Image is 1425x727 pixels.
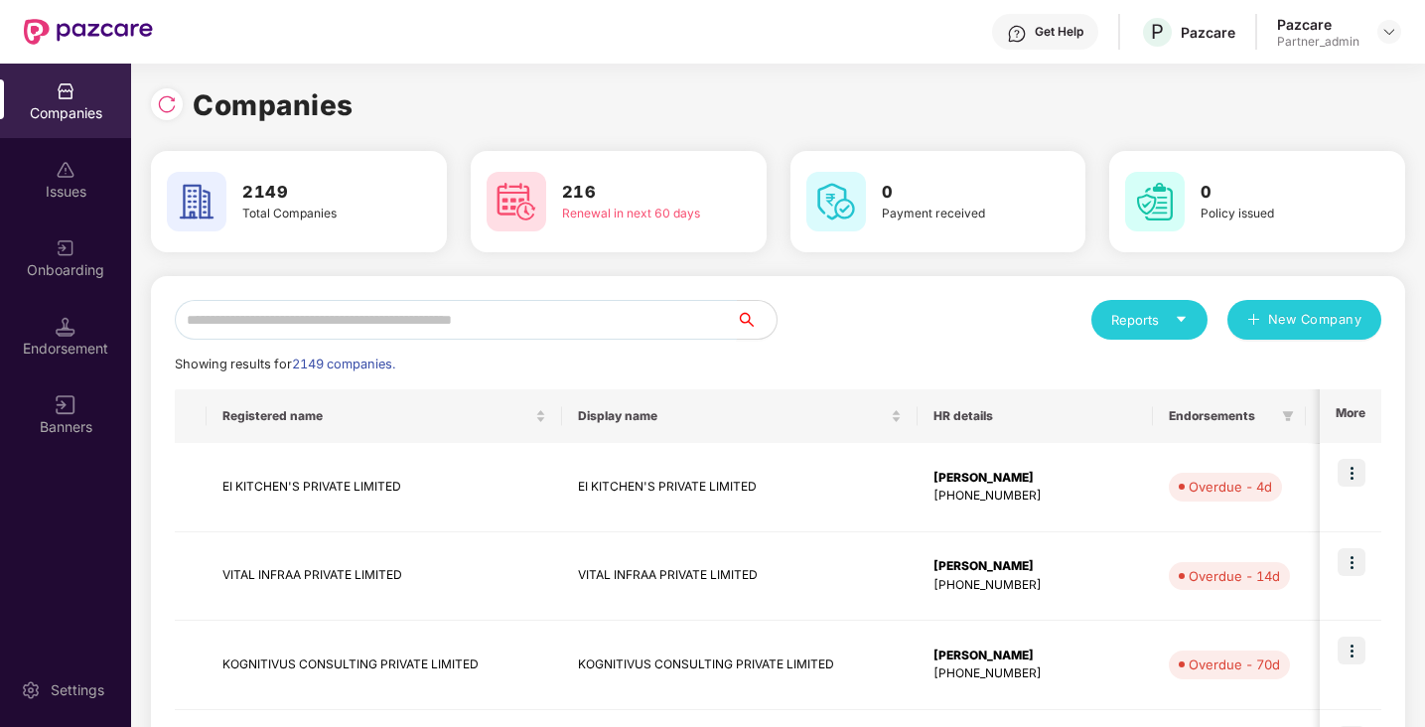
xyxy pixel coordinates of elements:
div: Settings [45,680,110,700]
div: [PHONE_NUMBER] [933,487,1137,506]
td: KOGNITIVUS CONSULTING PRIVATE LIMITED [562,621,918,710]
span: filter [1278,404,1298,428]
div: [PERSON_NAME] [933,469,1137,488]
img: svg+xml;base64,PHN2ZyB4bWxucz0iaHR0cDovL3d3dy53My5vcmcvMjAwMC9zdmciIHdpZHRoPSI2MCIgaGVpZ2h0PSI2MC... [1125,172,1185,231]
span: 2149 companies. [292,357,395,371]
th: Display name [562,389,918,443]
span: Display name [578,408,887,424]
button: search [736,300,778,340]
div: Get Help [1035,24,1083,40]
td: VITAL INFRAA PRIVATE LIMITED [562,532,918,622]
img: icon [1338,637,1365,664]
img: svg+xml;base64,PHN2ZyB3aWR0aD0iMjAiIGhlaWdodD0iMjAiIHZpZXdCb3g9IjAgMCAyMCAyMCIgZmlsbD0ibm9uZSIgeG... [56,238,75,258]
th: More [1320,389,1381,443]
div: [PHONE_NUMBER] [933,664,1137,683]
th: HR details [918,389,1153,443]
span: New Company [1268,310,1362,330]
div: Policy issued [1201,205,1348,223]
img: svg+xml;base64,PHN2ZyB4bWxucz0iaHR0cDovL3d3dy53My5vcmcvMjAwMC9zdmciIHdpZHRoPSI2MCIgaGVpZ2h0PSI2MC... [167,172,226,231]
td: EI KITCHEN'S PRIVATE LIMITED [562,443,918,532]
td: KOGNITIVUS CONSULTING PRIVATE LIMITED [207,621,562,710]
img: svg+xml;base64,PHN2ZyBpZD0iSXNzdWVzX2Rpc2FibGVkIiB4bWxucz0iaHR0cDovL3d3dy53My5vcmcvMjAwMC9zdmciIH... [56,160,75,180]
div: Pazcare [1277,15,1359,34]
img: svg+xml;base64,PHN2ZyBpZD0iSGVscC0zMngzMiIgeG1sbnM9Imh0dHA6Ly93d3cudzMub3JnLzIwMDAvc3ZnIiB3aWR0aD... [1007,24,1027,44]
img: svg+xml;base64,PHN2ZyB3aWR0aD0iMTYiIGhlaWdodD0iMTYiIHZpZXdCb3g9IjAgMCAxNiAxNiIgZmlsbD0ibm9uZSIgeG... [56,395,75,415]
img: svg+xml;base64,PHN2ZyB4bWxucz0iaHR0cDovL3d3dy53My5vcmcvMjAwMC9zdmciIHdpZHRoPSI2MCIgaGVpZ2h0PSI2MC... [806,172,866,231]
img: svg+xml;base64,PHN2ZyB4bWxucz0iaHR0cDovL3d3dy53My5vcmcvMjAwMC9zdmciIHdpZHRoPSI2MCIgaGVpZ2h0PSI2MC... [487,172,546,231]
div: Reports [1111,310,1188,330]
div: Renewal in next 60 days [562,205,709,223]
td: VITAL INFRAA PRIVATE LIMITED [207,532,562,622]
span: search [736,312,777,328]
div: Overdue - 70d [1189,654,1280,674]
span: Endorsements [1169,408,1274,424]
img: svg+xml;base64,PHN2ZyBpZD0iUmVsb2FkLTMyeDMyIiB4bWxucz0iaHR0cDovL3d3dy53My5vcmcvMjAwMC9zdmciIHdpZH... [157,94,177,114]
div: [PERSON_NAME] [933,557,1137,576]
img: svg+xml;base64,PHN2ZyBpZD0iQ29tcGFuaWVzIiB4bWxucz0iaHR0cDovL3d3dy53My5vcmcvMjAwMC9zdmciIHdpZHRoPS... [56,81,75,101]
img: icon [1338,548,1365,576]
h1: Companies [193,83,354,127]
div: Overdue - 4d [1189,477,1272,497]
div: [PHONE_NUMBER] [933,576,1137,595]
img: svg+xml;base64,PHN2ZyBpZD0iU2V0dGluZy0yMHgyMCIgeG1sbnM9Imh0dHA6Ly93d3cudzMub3JnLzIwMDAvc3ZnIiB3aW... [21,680,41,700]
span: plus [1247,313,1260,329]
button: plusNew Company [1227,300,1381,340]
span: Showing results for [175,357,395,371]
span: Registered name [222,408,531,424]
th: Registered name [207,389,562,443]
img: svg+xml;base64,PHN2ZyB3aWR0aD0iMTQuNSIgaGVpZ2h0PSIxNC41IiB2aWV3Qm94PSIwIDAgMTYgMTYiIGZpbGw9Im5vbm... [56,317,75,337]
div: Total Companies [242,205,389,223]
img: New Pazcare Logo [24,19,153,45]
div: Payment received [882,205,1029,223]
span: filter [1282,410,1294,422]
h3: 0 [882,180,1029,206]
td: EI KITCHEN'S PRIVATE LIMITED [207,443,562,532]
span: caret-down [1175,313,1188,326]
h3: 0 [1201,180,1348,206]
h3: 2149 [242,180,389,206]
div: Pazcare [1181,23,1235,42]
span: P [1151,20,1164,44]
div: [PERSON_NAME] [933,647,1137,665]
h3: 216 [562,180,709,206]
div: Overdue - 14d [1189,566,1280,586]
img: svg+xml;base64,PHN2ZyBpZD0iRHJvcGRvd24tMzJ4MzIiIHhtbG5zPSJodHRwOi8vd3d3LnczLm9yZy8yMDAwL3N2ZyIgd2... [1381,24,1397,40]
img: icon [1338,459,1365,487]
div: Partner_admin [1277,34,1359,50]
